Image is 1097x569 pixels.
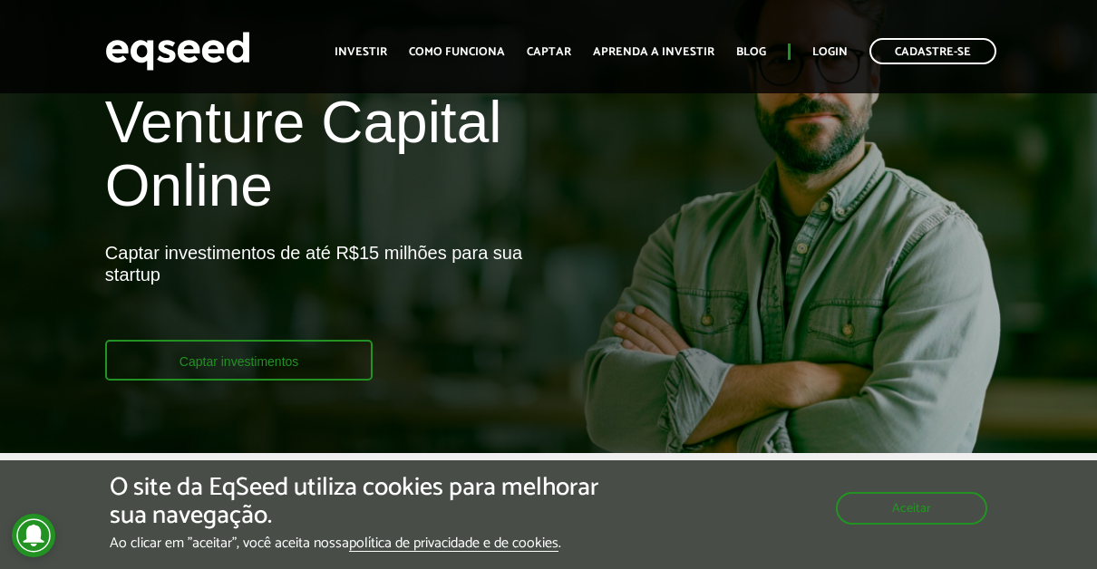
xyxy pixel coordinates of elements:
[105,27,250,75] img: EqSeed
[335,46,387,58] a: Investir
[105,242,535,340] p: Captar investimentos de até R$15 milhões para sua startup
[105,340,374,381] a: Captar investimentos
[812,46,848,58] a: Login
[869,38,996,64] a: Cadastre-se
[349,536,558,552] a: política de privacidade e de cookies
[105,91,535,227] h1: Venture Capital Online
[836,492,987,525] button: Aceitar
[736,46,766,58] a: Blog
[527,46,571,58] a: Captar
[409,46,505,58] a: Como funciona
[593,46,714,58] a: Aprenda a investir
[110,535,636,552] p: Ao clicar em "aceitar", você aceita nossa .
[110,474,636,530] h5: O site da EqSeed utiliza cookies para melhorar sua navegação.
